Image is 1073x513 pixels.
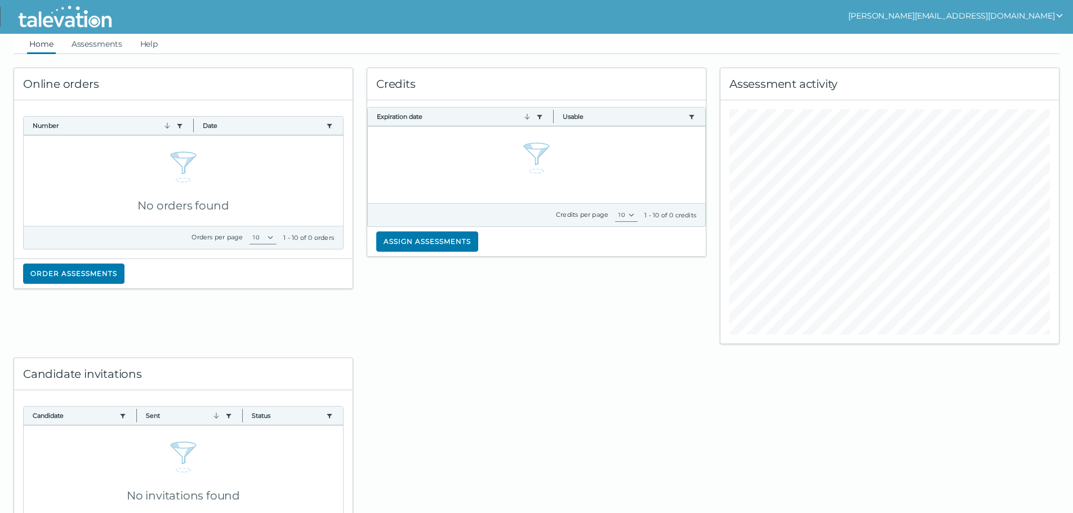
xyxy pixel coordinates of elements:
label: Credits per page [556,211,608,218]
button: Candidate [33,411,115,420]
div: Credits [367,68,706,100]
button: Date [203,121,322,130]
button: Order assessments [23,264,124,284]
img: Talevation_Logo_Transparent_white.png [14,3,117,31]
button: Sent [146,411,220,420]
div: Candidate invitations [14,358,353,390]
button: Column resize handle [239,403,246,427]
span: No orders found [137,199,229,212]
span: No invitations found [127,489,240,502]
button: Column resize handle [133,403,140,427]
button: Number [33,121,172,130]
a: Assessments [69,34,124,54]
button: Expiration date [377,112,532,121]
button: Column resize handle [550,104,557,128]
a: Help [138,34,161,54]
button: Assign assessments [376,231,478,252]
button: Column resize handle [190,113,197,137]
button: Usable [563,112,684,121]
div: 1 - 10 of 0 orders [283,233,334,242]
button: Status [252,411,322,420]
div: Online orders [14,68,353,100]
a: Home [27,34,56,54]
div: 1 - 10 of 0 credits [644,211,696,220]
label: Orders per page [192,233,243,241]
button: show user actions [848,9,1064,23]
div: Assessment activity [720,68,1059,100]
